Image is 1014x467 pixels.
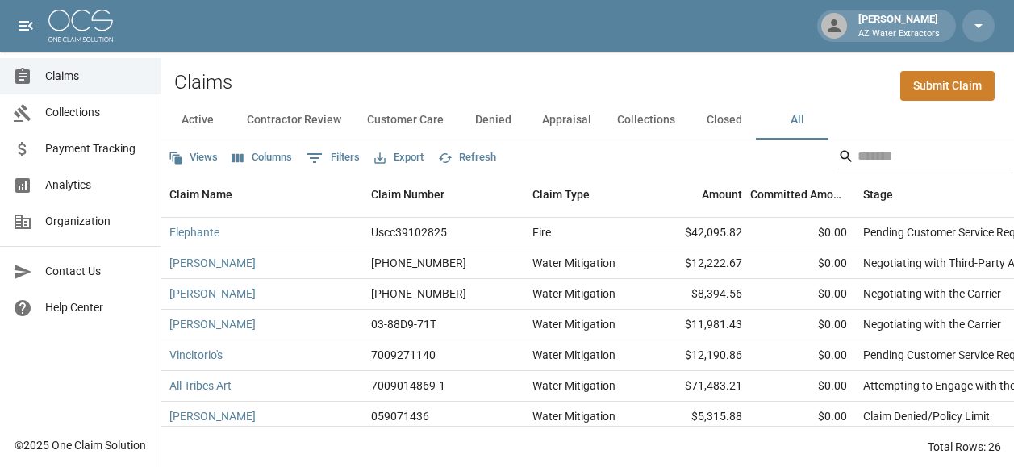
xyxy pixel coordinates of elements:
[45,213,148,230] span: Organization
[15,437,146,453] div: © 2025 One Claim Solution
[169,172,232,217] div: Claim Name
[45,299,148,316] span: Help Center
[863,172,893,217] div: Stage
[48,10,113,42] img: ocs-logo-white-transparent.png
[750,218,855,248] div: $0.00
[174,71,232,94] h2: Claims
[645,340,750,371] div: $12,190.86
[702,172,742,217] div: Amount
[354,101,457,140] button: Customer Care
[863,408,990,424] div: Claim Denied/Policy Limit
[750,310,855,340] div: $0.00
[900,71,995,101] a: Submit Claim
[169,286,256,302] a: [PERSON_NAME]
[688,101,761,140] button: Closed
[169,224,219,240] a: Elephante
[371,224,447,240] div: Uscc39102825
[863,316,1001,332] div: Negotiating with the Carrier
[532,286,615,302] div: Water Mitigation
[863,286,1001,302] div: Negotiating with the Carrier
[228,145,296,170] button: Select columns
[234,101,354,140] button: Contractor Review
[457,101,529,140] button: Denied
[161,101,1014,140] div: dynamic tabs
[371,316,436,332] div: 03-88D9-71T
[161,172,363,217] div: Claim Name
[645,172,750,217] div: Amount
[165,145,222,170] button: Views
[524,172,645,217] div: Claim Type
[169,255,256,271] a: [PERSON_NAME]
[169,316,256,332] a: [PERSON_NAME]
[371,408,429,424] div: 059071436
[532,224,551,240] div: Fire
[750,248,855,279] div: $0.00
[858,27,940,41] p: AZ Water Extractors
[750,279,855,310] div: $0.00
[161,101,234,140] button: Active
[532,408,615,424] div: Water Mitigation
[761,101,833,140] button: All
[750,172,847,217] div: Committed Amount
[645,371,750,402] div: $71,483.21
[10,10,42,42] button: open drawer
[645,218,750,248] div: $42,095.82
[371,286,466,302] div: 01-009-101738
[532,377,615,394] div: Water Mitigation
[750,371,855,402] div: $0.00
[532,172,590,217] div: Claim Type
[645,248,750,279] div: $12,222.67
[370,145,428,170] button: Export
[838,144,1011,173] div: Search
[645,310,750,340] div: $11,981.43
[532,347,615,363] div: Water Mitigation
[45,263,148,280] span: Contact Us
[529,101,604,140] button: Appraisal
[303,145,364,171] button: Show filters
[371,377,445,394] div: 7009014869-1
[371,172,444,217] div: Claim Number
[532,255,615,271] div: Water Mitigation
[750,172,855,217] div: Committed Amount
[45,104,148,121] span: Collections
[532,316,615,332] div: Water Mitigation
[604,101,688,140] button: Collections
[750,402,855,432] div: $0.00
[645,402,750,432] div: $5,315.88
[645,279,750,310] div: $8,394.56
[45,177,148,194] span: Analytics
[371,255,466,271] div: 1006-36-9475
[45,68,148,85] span: Claims
[750,340,855,371] div: $0.00
[169,408,256,424] a: [PERSON_NAME]
[371,347,436,363] div: 7009271140
[434,145,500,170] button: Refresh
[363,172,524,217] div: Claim Number
[169,347,223,363] a: Vincitorio's
[928,439,1001,455] div: Total Rows: 26
[852,11,946,40] div: [PERSON_NAME]
[169,377,232,394] a: All Tribes Art
[45,140,148,157] span: Payment Tracking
